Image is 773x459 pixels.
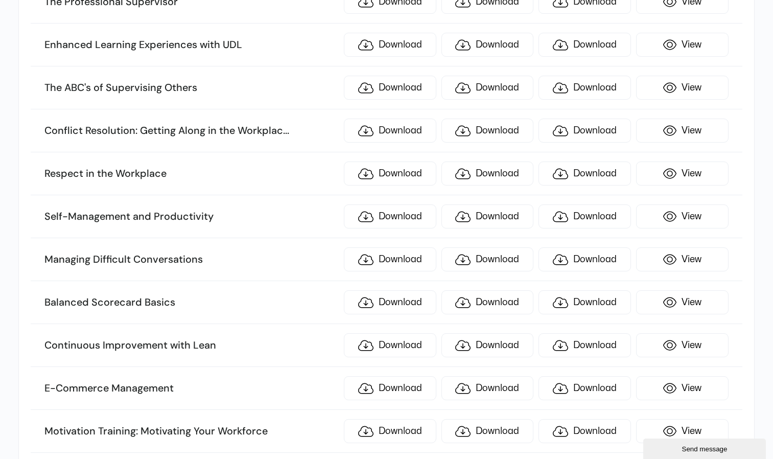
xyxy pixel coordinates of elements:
a: Download [441,247,534,271]
h3: Balanced Scorecard Basics [44,296,338,309]
h3: Motivation Training: Motivating Your Workforce [44,425,338,438]
h3: The ABC's of Supervising Others [44,81,338,95]
a: Download [344,376,436,400]
a: Download [538,119,631,143]
a: Download [538,33,631,57]
a: View [636,76,729,100]
a: Download [538,290,631,314]
a: View [636,162,729,186]
h3: Continuous Improvement with Lean [44,339,338,352]
a: View [636,119,729,143]
a: View [636,33,729,57]
a: Download [344,247,436,271]
h3: Respect in the Workplace [44,167,338,180]
a: Download [538,247,631,271]
a: Download [344,333,436,357]
a: Download [441,376,534,400]
a: View [636,290,729,314]
a: Download [344,204,436,228]
a: Download [344,33,436,57]
h3: Managing Difficult Conversations [44,253,338,266]
a: Download [538,162,631,186]
a: View [636,333,729,357]
a: Download [344,76,436,100]
a: Download [344,419,436,443]
a: Download [441,119,534,143]
a: Download [538,333,631,357]
span: ... [283,124,289,137]
a: Download [441,419,534,443]
a: Download [344,119,436,143]
h3: E-Commerce Management [44,382,338,395]
a: Download [538,204,631,228]
a: Download [441,204,534,228]
h3: Self-Management and Productivity [44,210,338,223]
a: Download [344,162,436,186]
h3: Enhanced Learning Experiences with UDL [44,38,338,52]
a: View [636,419,729,443]
a: Download [441,333,534,357]
a: View [636,376,729,400]
a: Download [441,76,534,100]
h3: Conflict Resolution: Getting Along in the Workplac [44,124,338,137]
iframe: chat widget [643,437,768,459]
a: Download [441,162,534,186]
a: Download [441,290,534,314]
a: Download [344,290,436,314]
a: View [636,247,729,271]
a: Download [538,76,631,100]
a: Download [538,376,631,400]
a: Download [441,33,534,57]
a: View [636,204,729,228]
a: Download [538,419,631,443]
